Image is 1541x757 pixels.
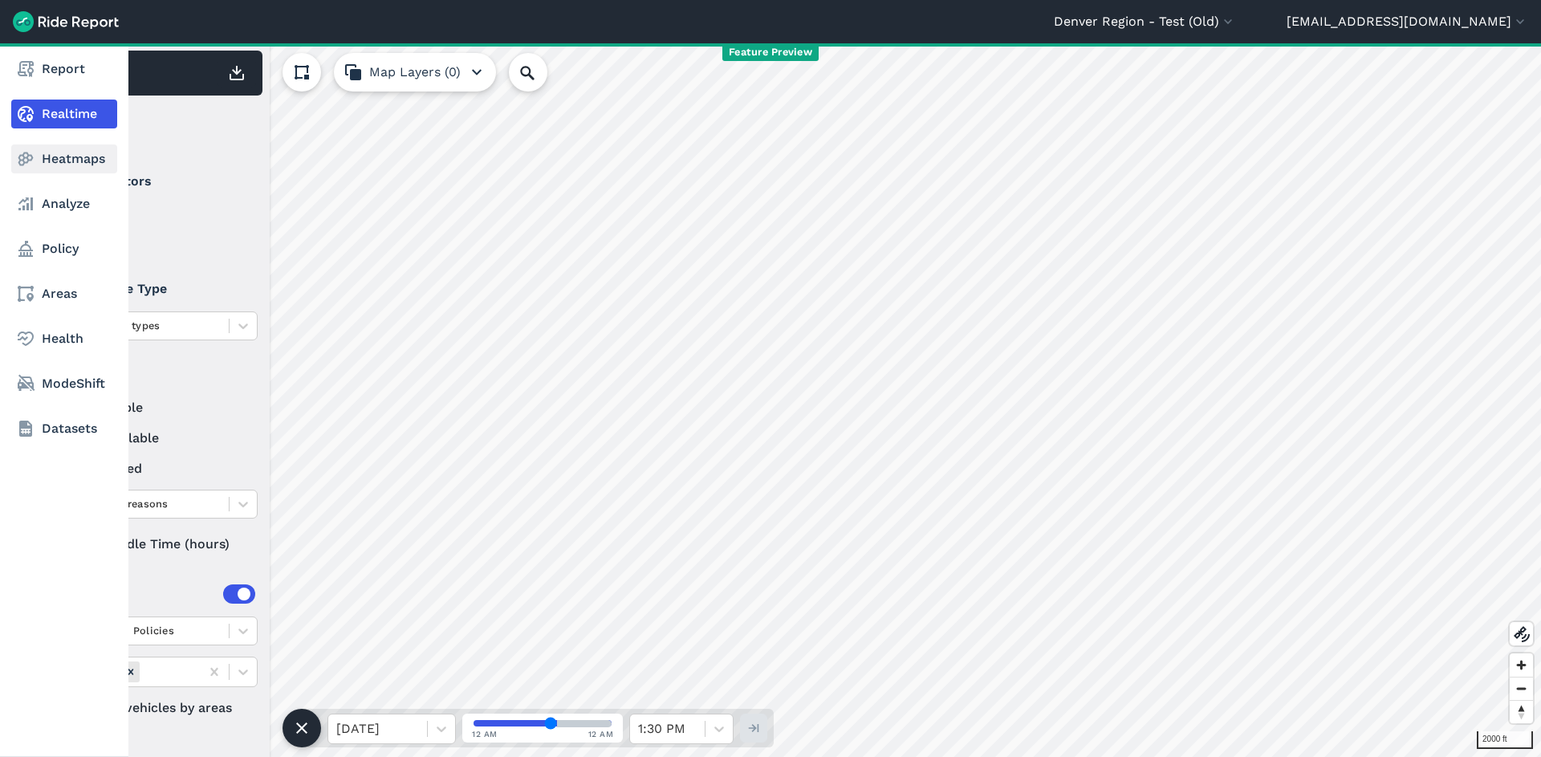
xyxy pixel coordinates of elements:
[11,324,117,353] a: Health
[1510,653,1533,677] button: Zoom in
[59,103,262,153] div: Filter
[51,43,1541,757] canvas: Map
[87,584,255,604] div: Areas
[11,189,117,218] a: Analyze
[65,159,255,204] summary: Operators
[13,11,119,32] img: Ride Report
[11,234,117,263] a: Policy
[65,459,258,478] label: reserved
[722,44,819,61] span: Feature Preview
[122,661,140,682] div: Remove Areas (0)
[11,279,117,308] a: Areas
[1287,12,1528,31] button: [EMAIL_ADDRESS][DOMAIN_NAME]
[1054,12,1236,31] button: Denver Region - Test (Old)
[11,369,117,398] a: ModeShift
[334,53,496,92] button: Map Layers (0)
[65,530,258,559] div: Idle Time (hours)
[11,55,117,83] a: Report
[11,144,117,173] a: Heatmaps
[65,204,258,223] label: Bcycle
[65,429,258,448] label: unavailable
[509,53,573,92] input: Search Location or Vehicles
[65,234,258,254] label: Bird
[588,728,614,740] span: 12 AM
[1477,731,1533,749] div: 2000 ft
[472,728,498,740] span: 12 AM
[65,698,258,718] label: Filter vehicles by areas
[65,353,255,398] summary: Status
[65,572,255,617] summary: Areas
[1510,700,1533,723] button: Reset bearing to north
[11,100,117,128] a: Realtime
[65,398,258,417] label: available
[11,414,117,443] a: Datasets
[1510,677,1533,700] button: Zoom out
[65,267,255,311] summary: Vehicle Type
